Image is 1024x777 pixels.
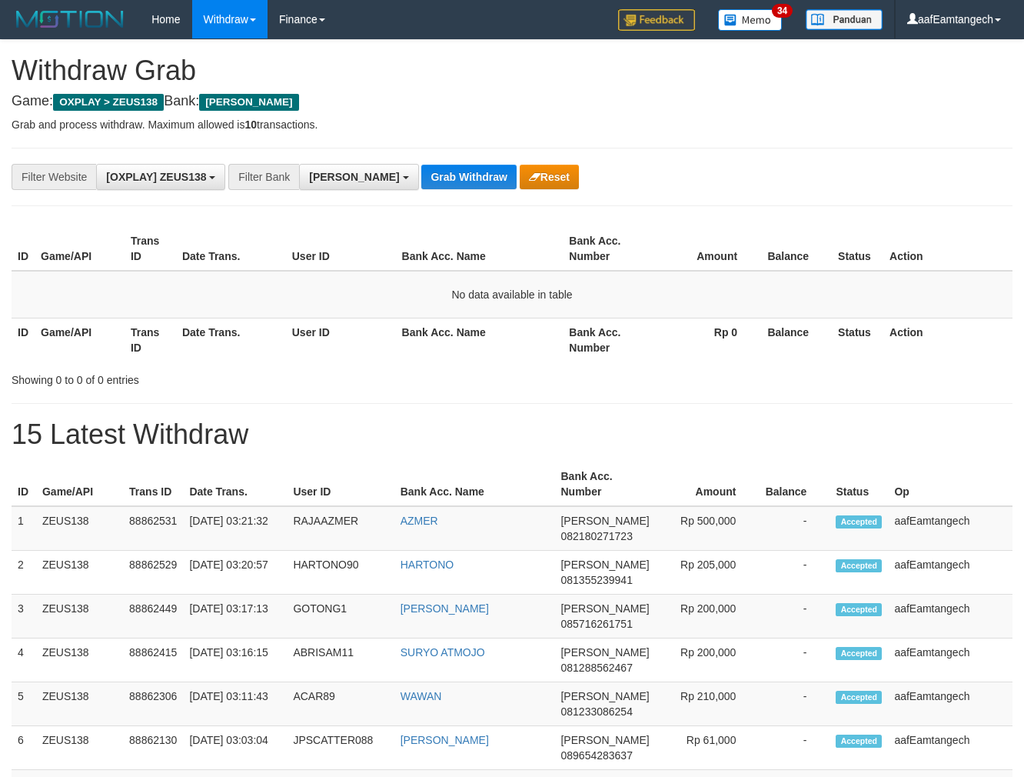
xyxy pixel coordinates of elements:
td: [DATE] 03:20:57 [183,551,287,595]
td: aafEamtangech [888,682,1012,726]
th: Date Trans. [176,227,286,271]
td: GOTONG1 [287,595,394,639]
td: [DATE] 03:16:15 [183,639,287,682]
td: [DATE] 03:11:43 [183,682,287,726]
th: Amount [656,462,760,506]
th: Bank Acc. Number [563,227,653,271]
p: Grab and process withdraw. Maximum allowed is transactions. [12,117,1012,132]
span: Copy 089654283637 to clipboard [560,749,632,762]
th: Balance [759,462,830,506]
span: Copy 085716261751 to clipboard [560,618,632,630]
a: [PERSON_NAME] [401,734,489,746]
span: [PERSON_NAME] [560,602,649,615]
th: Status [830,462,888,506]
span: Copy 081288562467 to clipboard [560,662,632,674]
div: Filter Website [12,164,96,190]
th: ID [12,462,36,506]
div: Showing 0 to 0 of 0 entries [12,366,415,388]
td: aafEamtangech [888,551,1012,595]
td: - [759,639,830,682]
img: MOTION_logo.png [12,8,128,31]
div: Filter Bank [228,164,299,190]
td: 88862130 [123,726,183,770]
span: [PERSON_NAME] [560,515,649,527]
td: - [759,726,830,770]
th: Trans ID [123,462,183,506]
span: [PERSON_NAME] [560,734,649,746]
strong: 10 [244,118,257,131]
td: 4 [12,639,36,682]
td: Rp 61,000 [656,726,760,770]
td: No data available in table [12,271,1012,318]
td: 5 [12,682,36,726]
span: Copy 081355239941 to clipboard [560,574,632,586]
th: Bank Acc. Number [563,318,653,362]
span: Accepted [836,647,882,660]
td: 88862449 [123,595,183,639]
td: RAJAAZMER [287,506,394,551]
th: Bank Acc. Name [396,318,564,362]
td: ACAR89 [287,682,394,726]
td: 88862306 [123,682,183,726]
td: ZEUS138 [36,551,123,595]
td: 2 [12,551,36,595]
td: Rp 500,000 [656,506,760,551]
th: ID [12,227,35,271]
span: [OXPLAY] ZEUS138 [106,171,206,183]
span: Accepted [836,735,882,748]
td: Rp 200,000 [656,639,760,682]
th: ID [12,318,35,362]
th: Balance [760,318,832,362]
span: [PERSON_NAME] [199,94,298,111]
h4: Game: Bank: [12,94,1012,109]
button: [PERSON_NAME] [299,164,418,190]
button: Reset [520,165,579,189]
td: - [759,682,830,726]
span: [PERSON_NAME] [309,171,399,183]
td: [DATE] 03:17:13 [183,595,287,639]
th: Bank Acc. Name [396,227,564,271]
th: Bank Acc. Number [554,462,655,506]
td: ZEUS138 [36,639,123,682]
span: Accepted [836,691,882,704]
td: [DATE] 03:03:04 [183,726,287,770]
td: 3 [12,595,36,639]
td: ABRISAM11 [287,639,394,682]
a: HARTONO [401,559,454,571]
td: - [759,551,830,595]
td: aafEamtangech [888,595,1012,639]
td: 1 [12,506,36,551]
span: [PERSON_NAME] [560,690,649,702]
span: Copy 081233086254 to clipboard [560,705,632,718]
td: ZEUS138 [36,595,123,639]
span: Accepted [836,603,882,616]
span: 34 [772,4,793,18]
span: Copy 082180271723 to clipboard [560,530,632,542]
a: SURYO ATMOJO [401,646,485,659]
span: Accepted [836,559,882,572]
td: Rp 210,000 [656,682,760,726]
img: Feedback.jpg [618,9,695,31]
td: 88862531 [123,506,183,551]
button: Grab Withdraw [421,165,516,189]
th: Trans ID [125,318,176,362]
th: Game/API [35,318,125,362]
th: Op [888,462,1012,506]
td: Rp 200,000 [656,595,760,639]
td: JPSCATTER088 [287,726,394,770]
th: Game/API [36,462,123,506]
span: [PERSON_NAME] [560,559,649,571]
button: [OXPLAY] ZEUS138 [96,164,225,190]
th: User ID [286,318,396,362]
td: [DATE] 03:21:32 [183,506,287,551]
th: Rp 0 [653,318,760,362]
td: - [759,595,830,639]
h1: Withdraw Grab [12,55,1012,86]
a: WAWAN [401,690,442,702]
td: 88862529 [123,551,183,595]
th: Date Trans. [183,462,287,506]
img: panduan.png [806,9,883,30]
td: aafEamtangech [888,639,1012,682]
img: Button%20Memo.svg [718,9,783,31]
td: ZEUS138 [36,682,123,726]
